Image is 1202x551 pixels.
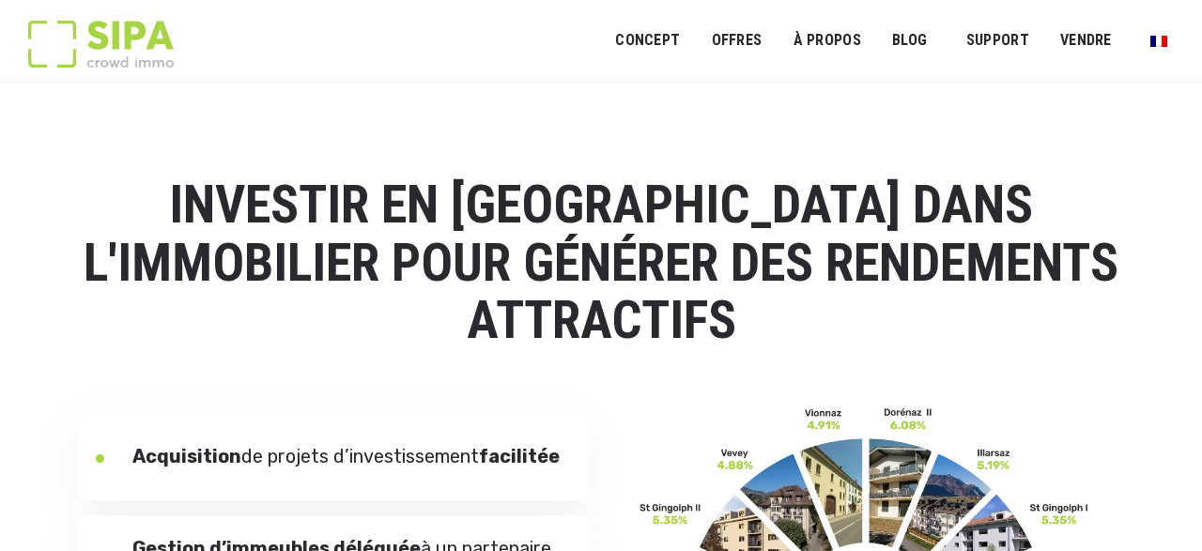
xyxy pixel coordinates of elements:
[132,445,560,467] p: de projets d’investissement
[96,454,104,463] img: Ellipse-dot
[132,445,241,467] b: Acquisition
[780,20,873,62] a: À PROPOS
[1150,36,1167,47] img: Français
[615,17,1174,64] nav: Menu principal
[954,20,1041,62] a: SUPPORT
[77,176,1125,350] h1: INVESTIR EN [GEOGRAPHIC_DATA] DANS L'IMMOBILIER POUR GÉNÉRER DES RENDEMENTS ATTRACTIFS
[880,20,940,62] a: Blog
[1138,23,1179,58] a: Passer à
[603,20,692,62] a: Concept
[479,445,560,467] b: facilitée
[1048,20,1124,62] a: VENDRE
[699,20,774,62] a: OFFRES
[28,21,174,68] img: Logo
